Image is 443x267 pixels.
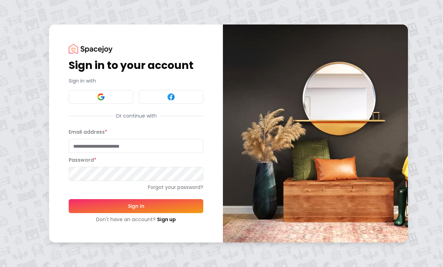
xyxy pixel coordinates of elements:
img: banner [223,24,408,243]
img: Spacejoy Logo [69,44,113,54]
h1: Sign in to your account [69,59,203,72]
a: Sign up [157,216,176,223]
label: Password [69,156,96,163]
label: Email address [69,128,107,135]
a: Forgot your password? [69,184,203,191]
span: Or continue with [113,112,159,119]
button: Sign In [69,199,203,213]
img: Facebook signin [167,93,175,101]
img: Google signin [97,93,105,101]
div: Don't have an account? [69,216,203,223]
p: Sign in with [69,77,203,84]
